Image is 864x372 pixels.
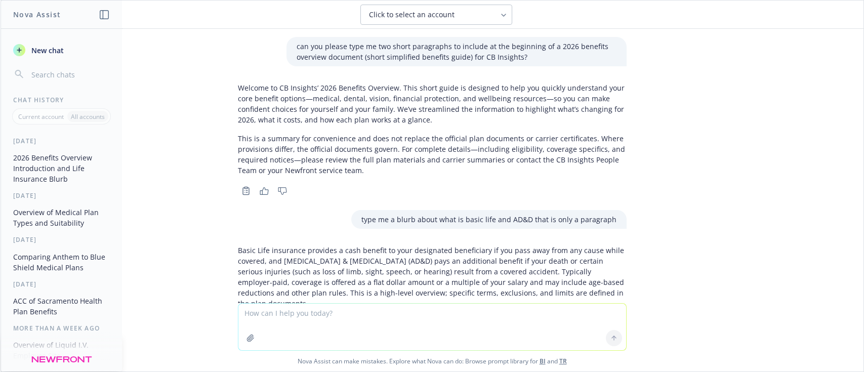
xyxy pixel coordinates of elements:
[71,112,105,121] p: All accounts
[1,280,122,288] div: [DATE]
[5,351,859,371] span: Nova Assist can make mistakes. Explore what Nova can do: Browse prompt library for and
[360,5,512,25] button: Click to select an account
[9,149,114,187] button: 2026 Benefits Overview Introduction and Life Insurance Blurb
[18,112,64,121] p: Current account
[1,235,122,244] div: [DATE]
[1,191,122,200] div: [DATE]
[241,186,251,195] svg: Copy to clipboard
[9,249,114,276] button: Comparing Anthem to Blue Shield Medical Plans
[369,10,455,20] span: Click to select an account
[1,324,122,333] div: More than a week ago
[540,357,546,365] a: BI
[13,9,61,20] h1: Nova Assist
[238,133,627,176] p: This is a summary for convenience and does not replace the official plan documents or carrier cer...
[238,245,627,309] p: Basic Life insurance provides a cash benefit to your designated beneficiary if you pass away from...
[1,137,122,145] div: [DATE]
[274,184,291,198] button: Thumbs down
[9,293,114,320] button: ACC of Sacramento Health Plan Benefits
[9,337,114,364] button: Overview of Liquid I.V. Employee Site
[361,214,616,225] p: type me a blurb about what is basic life and AD&D that is only a paragraph
[559,357,567,365] a: TR
[297,41,616,62] p: can you please type me two short paragraphs to include at the beginning of a 2026 benefits overvi...
[29,45,64,56] span: New chat
[9,204,114,231] button: Overview of Medical Plan Types and Suitability
[238,82,627,125] p: Welcome to CB Insights’ 2026 Benefits Overview. This short guide is designed to help you quickly ...
[29,67,110,81] input: Search chats
[9,41,114,59] button: New chat
[1,96,122,104] div: Chat History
